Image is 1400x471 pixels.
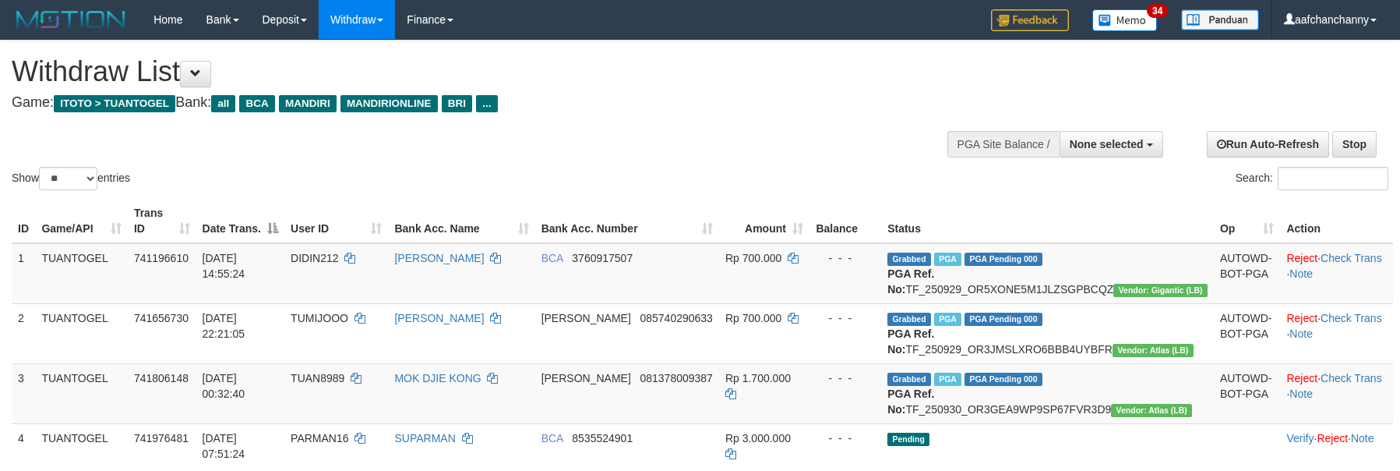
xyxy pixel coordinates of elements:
[134,312,189,324] span: 741656730
[1113,284,1208,297] span: Vendor URL: https://dashboard.q2checkout.com/secure
[340,95,438,112] span: MANDIRIONLINE
[541,252,563,264] span: BCA
[725,372,791,384] span: Rp 1.700.000
[291,372,344,384] span: TUAN8989
[1286,372,1317,384] a: Reject
[12,167,130,190] label: Show entries
[1280,199,1393,243] th: Action
[394,432,455,444] a: SUPARMAN
[203,252,245,280] span: [DATE] 14:55:24
[388,199,534,243] th: Bank Acc. Name: activate to sort column ascending
[887,267,934,296] b: PGA Ref. No:
[1236,167,1388,190] label: Search:
[1280,303,1393,363] td: · ·
[887,328,934,356] b: PGA Ref. No:
[476,95,497,112] span: ...
[1289,267,1313,280] a: Note
[12,423,35,468] td: 4
[35,243,128,304] td: TUANTOGEL
[887,373,931,386] span: Grabbed
[203,312,245,340] span: [DATE] 22:21:05
[541,432,563,444] span: BCA
[35,199,128,243] th: Game/API: activate to sort column ascending
[719,199,809,243] th: Amount: activate to sort column ascending
[1280,363,1393,423] td: · ·
[442,95,472,112] span: BRI
[394,372,481,384] a: MOK DJIE KONG
[640,312,712,324] span: Copy 085740290633 to clipboard
[279,95,337,112] span: MANDIRI
[12,8,130,31] img: MOTION_logo.png
[809,199,881,243] th: Balance
[394,312,484,324] a: [PERSON_NAME]
[54,95,175,112] span: ITOTO > TUANTOGEL
[203,432,245,460] span: [DATE] 07:51:24
[1289,388,1313,400] a: Note
[934,313,961,326] span: Marked by aafchonlypin
[35,423,128,468] td: TUANTOGEL
[887,253,931,266] span: Grabbed
[881,303,1214,363] td: TF_250929_OR3JMSLXRO6BBB4UYBFR
[881,363,1214,423] td: TF_250930_OR3GEA9WP9SP67FVR3D9
[1289,328,1313,340] a: Note
[12,199,35,243] th: ID
[12,363,35,423] td: 3
[725,252,781,264] span: Rp 700.000
[291,312,348,324] span: TUMIJOOO
[640,372,712,384] span: Copy 081378009387 to clipboard
[12,95,918,111] h4: Game: Bank:
[39,167,97,190] select: Showentries
[881,243,1214,304] td: TF_250929_OR5XONE5M1JLZSGPBCQZ
[964,373,1042,386] span: PGA Pending
[725,432,791,444] span: Rp 3.000.000
[816,310,875,326] div: - - -
[881,199,1214,243] th: Status
[541,372,631,384] span: [PERSON_NAME]
[134,432,189,444] span: 741976481
[725,312,781,324] span: Rp 700.000
[1321,372,1382,384] a: Check Trans
[535,199,719,243] th: Bank Acc. Number: activate to sort column ascending
[203,372,245,400] span: [DATE] 00:32:40
[284,199,388,243] th: User ID: activate to sort column ascending
[934,373,961,386] span: Marked by aafchonlypin
[1207,131,1329,158] a: Run Auto-Refresh
[1321,312,1382,324] a: Check Trans
[816,370,875,386] div: - - -
[1280,243,1393,304] td: · ·
[1214,303,1281,363] td: AUTOWD-BOT-PGA
[1070,138,1144,151] span: None selected
[991,9,1069,31] img: Feedback.jpg
[887,388,934,416] b: PGA Ref. No:
[291,432,348,444] span: PARMAN16
[1286,252,1317,264] a: Reject
[887,433,929,446] span: Pending
[128,199,196,243] th: Trans ID: activate to sort column ascending
[816,430,875,446] div: - - -
[134,252,189,264] span: 741196610
[12,243,35,304] td: 1
[1214,199,1281,243] th: Op: activate to sort column ascending
[541,312,631,324] span: [PERSON_NAME]
[887,313,931,326] span: Grabbed
[1113,344,1194,357] span: Vendor URL: https://dashboard.q2checkout.com/secure
[134,372,189,384] span: 741806148
[211,95,235,112] span: all
[12,56,918,87] h1: Withdraw List
[934,253,961,266] span: Marked by aafyoumonoriya
[572,432,633,444] span: Copy 8535524901 to clipboard
[964,313,1042,326] span: PGA Pending
[1278,167,1388,190] input: Search:
[239,95,274,112] span: BCA
[394,252,484,264] a: [PERSON_NAME]
[1351,432,1374,444] a: Note
[947,131,1060,158] div: PGA Site Balance /
[1060,131,1163,158] button: None selected
[196,199,285,243] th: Date Trans.: activate to sort column descending
[1147,4,1168,18] span: 34
[1317,432,1348,444] a: Reject
[1286,432,1314,444] a: Verify
[35,303,128,363] td: TUANTOGEL
[1181,9,1259,30] img: panduan.png
[35,363,128,423] td: TUANTOGEL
